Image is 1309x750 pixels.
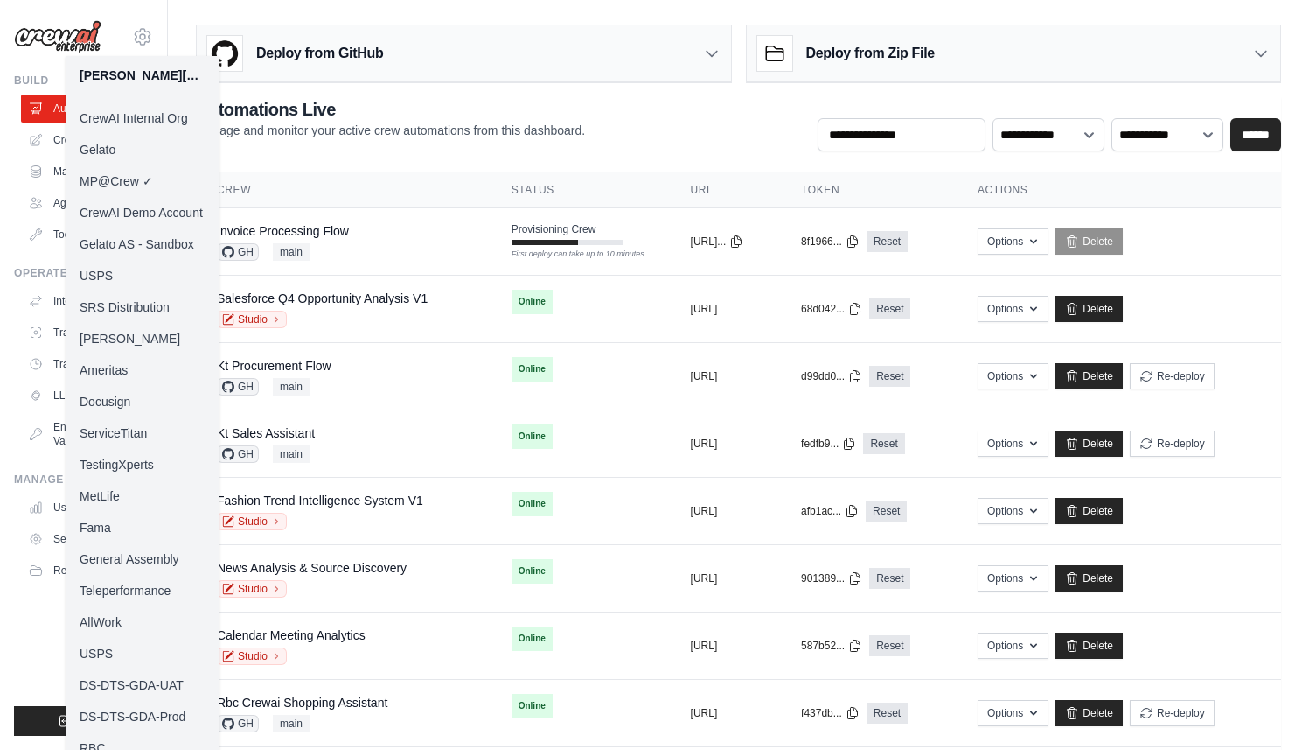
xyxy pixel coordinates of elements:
[66,701,219,732] a: DS-DTS-GDA-Prod
[670,172,781,208] th: URL
[66,575,219,606] a: Teleperformance
[66,291,219,323] a: SRS Distribution
[273,378,310,396] span: main
[273,243,310,261] span: main
[207,36,242,71] img: GitHub Logo
[869,298,910,319] a: Reset
[978,633,1048,659] button: Options
[21,525,153,553] a: Settings
[512,424,553,449] span: Online
[978,498,1048,524] button: Options
[978,296,1048,322] button: Options
[217,648,287,665] a: Studio
[1130,700,1215,726] button: Re-deploy
[869,568,910,589] a: Reset
[512,694,553,718] span: Online
[14,473,153,487] div: Manage
[196,97,585,122] h2: Automations Live
[217,561,407,575] a: News Analysis & Source Discovery
[801,639,862,653] button: 587b52...
[217,696,387,710] a: Rbc Crewai Shopping Assistant
[217,426,315,440] a: Kt Sales Assistant
[978,228,1048,255] button: Options
[66,449,219,480] a: TestingXperts
[512,222,596,236] span: Provisioning Crew
[217,378,259,396] span: GH
[512,249,623,261] div: First deploy can take up to 10 minutes
[66,386,219,417] a: Docusign
[66,669,219,701] a: DS-DTS-GDA-UAT
[217,291,428,305] a: Salesforce Q4 Opportunity Analysis V1
[867,231,908,252] a: Reset
[1055,565,1123,592] a: Delete
[21,382,153,410] a: LLM Connections
[217,311,287,328] a: Studio
[801,235,860,249] button: 8f1966...
[869,366,910,387] a: Reset
[867,703,908,724] a: Reset
[978,431,1048,457] button: Options
[1055,296,1123,322] a: Delete
[1055,700,1123,726] a: Delete
[801,437,856,451] button: fedfb9...
[66,354,219,386] a: Ameritas
[66,323,219,354] a: [PERSON_NAME]
[196,172,491,208] th: Crew
[66,417,219,449] a: ServiceTitan
[66,512,219,543] a: Fama
[21,557,153,585] button: Resources
[66,102,219,134] a: CrewAI Internal Org
[21,95,153,123] a: Automations
[66,480,219,512] a: MetLife
[21,350,153,378] a: Trace Events
[66,228,219,260] a: Gelato AS - Sandbox
[66,606,219,638] a: AllWork
[21,413,153,455] a: Environment Variables
[512,357,553,382] span: Online
[80,67,205,84] div: [PERSON_NAME][EMAIL_ADDRESS][DOMAIN_NAME]
[66,260,219,291] a: USPS
[806,43,935,64] h3: Deploy from Zip File
[1055,498,1123,524] a: Delete
[978,363,1048,389] button: Options
[801,369,862,383] button: d99dd0...
[1130,363,1215,389] button: Re-deploy
[512,290,553,314] span: Online
[801,706,860,720] button: f437db...
[217,494,423,508] a: Fashion Trend Intelligence System V1
[66,134,219,165] a: Gelato
[1055,633,1123,659] a: Delete
[14,266,153,280] div: Operate
[196,122,585,139] p: Manage and monitor your active crew automations from this dashboard.
[217,224,349,238] a: Invoice Processing Flow
[978,700,1048,726] button: Options
[863,433,904,454] a: Reset
[217,359,331,373] a: Kt Procurement Flow
[780,172,957,208] th: Token
[512,492,553,516] span: Online
[217,715,259,732] span: GH
[21,221,153,249] a: Tool Registry
[21,287,153,315] a: Integrations
[273,445,310,463] span: main
[66,638,219,669] a: USPS
[66,165,219,197] a: MP@Crew ✓
[512,627,553,651] span: Online
[866,501,907,522] a: Reset
[1130,431,1215,457] button: Re-deploy
[801,571,862,585] button: 901389...
[1055,228,1123,255] a: Delete
[217,445,259,463] span: GH
[1222,666,1309,750] iframe: Chat Widget
[21,494,153,522] a: Usage
[491,172,670,208] th: Status
[217,628,366,642] a: Calendar Meeting Analytics
[21,189,153,217] a: Agents
[217,513,287,530] a: Studio
[801,302,862,316] button: 68d042...
[869,635,910,656] a: Reset
[512,559,553,584] span: Online
[21,319,153,347] a: Traces
[66,197,219,228] a: CrewAI Demo Account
